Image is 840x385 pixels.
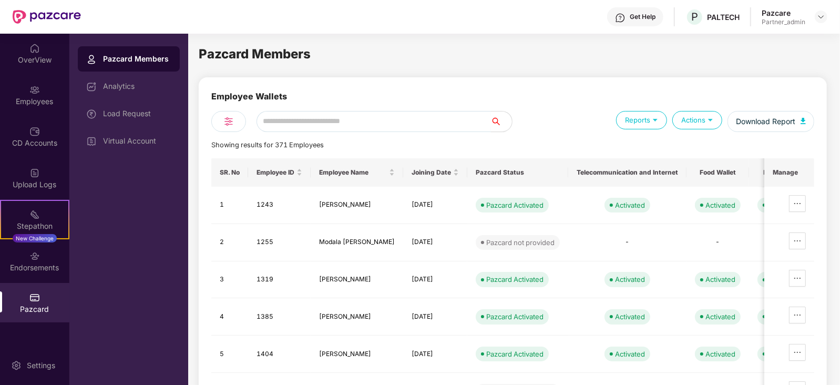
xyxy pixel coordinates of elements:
[403,336,467,373] td: [DATE]
[257,168,294,177] span: Employee ID
[789,307,806,323] button: ellipsis
[248,336,311,373] td: 1404
[311,298,403,336] td: [PERSON_NAME]
[616,111,667,129] div: Reports
[789,270,806,287] button: ellipsis
[403,224,467,261] td: [DATE]
[248,298,311,336] td: 1385
[764,158,814,187] th: Manage
[486,237,555,248] div: Pazcard not provided
[319,168,387,177] span: Employee Name
[790,199,805,208] span: ellipsis
[801,118,806,124] img: svg+xml;base64,PHN2ZyB4bWxucz0iaHR0cDovL3d3dy53My5vcmcvMjAwMC9zdmciIHhtbG5zOnhsaW5rPSJodHRwOi8vd3...
[29,85,40,95] img: svg+xml;base64,PHN2ZyBpZD0iRW1wbG95ZWVzIiB4bWxucz0iaHR0cDovL3d3dy53My5vcmcvMjAwMC9zdmciIHdpZHRoPS...
[311,158,403,187] th: Employee Name
[29,209,40,220] img: svg+xml;base64,PHN2ZyB4bWxucz0iaHR0cDovL3d3dy53My5vcmcvMjAwMC9zdmciIHdpZHRoPSIyMSIgaGVpZ2h0PSIyMC...
[486,349,544,359] div: Pazcard Activated
[490,111,513,132] button: search
[103,137,171,145] div: Virtual Account
[248,158,311,187] th: Employee ID
[817,13,825,21] img: svg+xml;base64,PHN2ZyBpZD0iRHJvcGRvd24tMzJ4MzIiIHhtbG5zPSJodHRwOi8vd3d3LnczLm9yZy8yMDAwL3N2ZyIgd2...
[615,13,626,23] img: svg+xml;base64,PHN2ZyBpZD0iSGVscC0zMngzMiIgeG1sbnM9Imh0dHA6Ly93d3cudzMub3JnLzIwMDAvc3ZnIiB3aWR0aD...
[211,187,248,224] td: 1
[86,109,97,119] img: svg+xml;base64,PHN2ZyBpZD0iTG9hZF9SZXF1ZXN0IiBkYXRhLW5hbWU9IkxvYWQgUmVxdWVzdCIgeG1sbnM9Imh0dHA6Ly...
[650,115,660,125] img: svg+xml;base64,PHN2ZyB4bWxucz0iaHR0cDovL3d3dy53My5vcmcvMjAwMC9zdmciIHdpZHRoPSIxOSIgaGVpZ2h0PSIxOS...
[311,224,403,261] td: Modala [PERSON_NAME]
[615,274,645,285] div: Activated
[211,90,287,111] div: Employee Wallets
[490,117,512,126] span: search
[762,18,805,26] div: Partner_admin
[789,195,806,212] button: ellipsis
[403,158,467,187] th: Joining Date
[211,141,324,149] span: Showing results for 371 Employees
[248,187,311,224] td: 1243
[736,116,795,127] span: Download Report
[29,43,40,54] img: svg+xml;base64,PHN2ZyBpZD0iSG9tZSIgeG1sbnM9Imh0dHA6Ly93d3cudzMub3JnLzIwMDAvc3ZnIiB3aWR0aD0iMjAiIG...
[29,168,40,178] img: svg+xml;base64,PHN2ZyBpZD0iVXBsb2FkX0xvZ3MiIGRhdGEtbmFtZT0iVXBsb2FkIExvZ3MiIHhtbG5zPSJodHRwOi8vd3...
[486,274,544,285] div: Pazcard Activated
[29,126,40,137] img: svg+xml;base64,PHN2ZyBpZD0iQ0RfQWNjb3VudHMiIGRhdGEtbmFtZT0iQ0QgQWNjb3VudHMiIHhtbG5zPSJodHRwOi8vd3...
[403,261,467,299] td: [DATE]
[13,234,57,242] div: New Challenge
[86,54,97,65] img: svg+xml;base64,PHN2ZyBpZD0iUHJvZmlsZSIgeG1sbnM9Imh0dHA6Ly93d3cudzMub3JnLzIwMDAvc3ZnIiB3aWR0aD0iMj...
[222,115,235,128] img: svg+xml;base64,PHN2ZyB4bWxucz0iaHR0cDovL3d3dy53My5vcmcvMjAwMC9zdmciIHdpZHRoPSIyNCIgaGVpZ2h0PSIyNC...
[672,111,722,129] div: Actions
[615,200,645,210] div: Activated
[707,12,740,22] div: PALTECH
[790,311,805,319] span: ellipsis
[467,158,568,187] th: Pazcard Status
[311,336,403,373] td: [PERSON_NAME]
[568,158,687,187] th: Telecommunication and Internet
[687,158,749,187] th: Food Wallet
[403,187,467,224] td: [DATE]
[199,46,311,62] span: Pazcard Members
[211,224,248,261] td: 2
[86,82,97,92] img: svg+xml;base64,PHN2ZyBpZD0iRGFzaGJvYXJkIiB4bWxucz0iaHR0cDovL3d3dy53My5vcmcvMjAwMC9zdmciIHdpZHRoPS...
[705,200,735,210] div: Activated
[789,232,806,249] button: ellipsis
[211,336,248,373] td: 5
[716,238,720,246] span: -
[403,298,467,336] td: [DATE]
[13,10,81,24] img: New Pazcare Logo
[248,224,311,261] td: 1255
[29,292,40,303] img: svg+xml;base64,PHN2ZyBpZD0iUGF6Y2FyZCIgeG1sbnM9Imh0dHA6Ly93d3cudzMub3JnLzIwMDAvc3ZnIiB3aWR0aD0iMj...
[749,158,812,187] th: Fuel Wallet
[412,168,451,177] span: Joining Date
[705,115,715,125] img: svg+xml;base64,PHN2ZyB4bWxucz0iaHR0cDovL3d3dy53My5vcmcvMjAwMC9zdmciIHdpZHRoPSIxOSIgaGVpZ2h0PSIxOS...
[311,187,403,224] td: [PERSON_NAME]
[248,261,311,299] td: 1319
[691,11,698,23] span: P
[1,221,68,231] div: Stepathon
[762,8,805,18] div: Pazcare
[11,360,22,371] img: svg+xml;base64,PHN2ZyBpZD0iU2V0dGluZy0yMHgyMCIgeG1sbnM9Imh0dHA6Ly93d3cudzMub3JnLzIwMDAvc3ZnIiB3aW...
[790,348,805,357] span: ellipsis
[211,298,248,336] td: 4
[86,136,97,147] img: svg+xml;base64,PHN2ZyBpZD0iVmlydHVhbF9BY2NvdW50IiBkYXRhLW5hbWU9IlZpcnR1YWwgQWNjb3VudCIgeG1sbnM9Im...
[789,344,806,361] button: ellipsis
[211,158,248,187] th: SR. No
[615,349,645,359] div: Activated
[705,274,735,285] div: Activated
[705,311,735,322] div: Activated
[103,82,171,90] div: Analytics
[790,274,805,282] span: ellipsis
[29,251,40,261] img: svg+xml;base64,PHN2ZyBpZD0iRW5kb3JzZW1lbnRzIiB4bWxucz0iaHR0cDovL3d3dy53My5vcmcvMjAwMC9zdmciIHdpZH...
[486,200,544,210] div: Pazcard Activated
[630,13,655,21] div: Get Help
[486,311,544,322] div: Pazcard Activated
[790,237,805,245] span: ellipsis
[311,261,403,299] td: [PERSON_NAME]
[728,111,814,132] button: Download Report
[615,311,645,322] div: Activated
[103,54,171,64] div: Pazcard Members
[705,349,735,359] div: Activated
[626,238,630,246] span: -
[211,261,248,299] td: 3
[103,109,171,118] div: Load Request
[24,360,58,371] div: Settings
